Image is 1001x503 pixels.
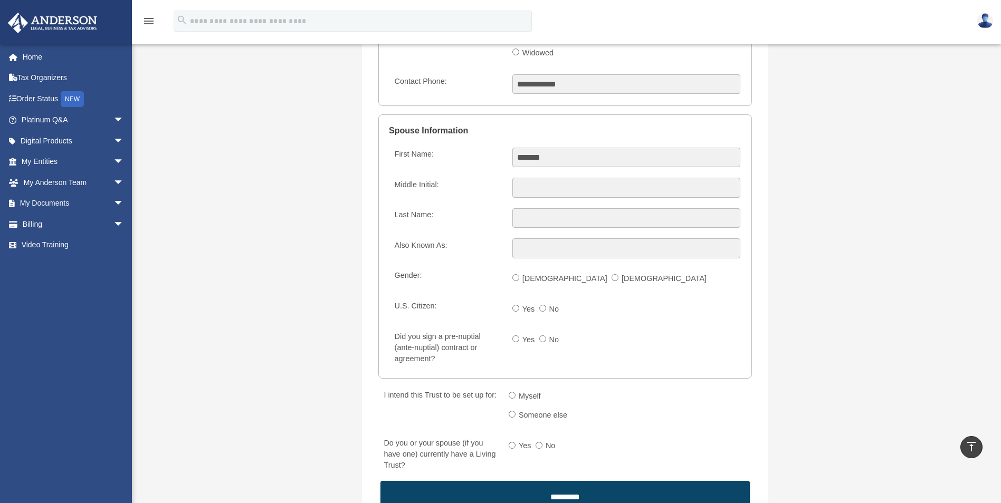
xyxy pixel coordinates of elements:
[390,238,504,258] label: Also Known As:
[113,193,135,215] span: arrow_drop_down
[519,332,539,349] label: Yes
[965,440,978,453] i: vertical_align_top
[542,438,560,455] label: No
[113,151,135,173] span: arrow_drop_down
[390,299,504,320] label: U.S. Citizen:
[7,235,140,256] a: Video Training
[113,130,135,152] span: arrow_drop_down
[960,436,983,458] a: vertical_align_top
[7,172,140,193] a: My Anderson Teamarrow_drop_down
[379,436,500,473] label: Do you or your spouse (if you have one) currently have a Living Trust?
[7,130,140,151] a: Digital Productsarrow_drop_down
[618,270,711,287] label: [DEMOGRAPHIC_DATA]
[516,388,545,405] label: Myself
[113,172,135,194] span: arrow_drop_down
[142,15,155,27] i: menu
[519,301,539,318] label: Yes
[519,270,612,287] label: [DEMOGRAPHIC_DATA]
[142,18,155,27] a: menu
[61,91,84,107] div: NEW
[7,214,140,235] a: Billingarrow_drop_down
[379,388,500,425] label: I intend this Trust to be set up for:
[7,88,140,110] a: Order StatusNEW
[7,193,140,214] a: My Documentsarrow_drop_down
[389,115,741,147] legend: Spouse Information
[390,178,504,198] label: Middle Initial:
[5,13,100,33] img: Anderson Advisors Platinum Portal
[390,330,504,367] label: Did you sign a pre-nuptial (ante-nuptial) contract or agreement?
[7,151,140,172] a: My Entitiesarrow_drop_down
[7,67,140,89] a: Tax Organizers
[546,332,564,349] label: No
[546,301,564,318] label: No
[390,269,504,289] label: Gender:
[519,45,558,62] label: Widowed
[113,110,135,131] span: arrow_drop_down
[516,407,571,424] label: Someone else
[390,148,504,168] label: First Name:
[7,110,140,131] a: Platinum Q&Aarrow_drop_down
[390,208,504,228] label: Last Name:
[113,214,135,235] span: arrow_drop_down
[516,438,536,455] label: Yes
[390,74,504,94] label: Contact Phone:
[977,13,993,28] img: User Pic
[176,14,188,26] i: search
[7,46,140,67] a: Home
